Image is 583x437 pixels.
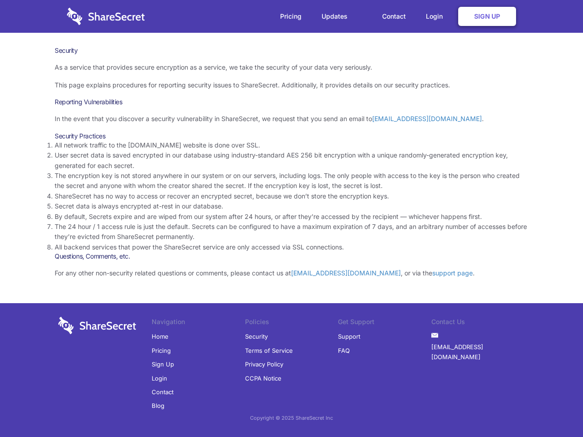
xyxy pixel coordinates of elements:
[152,385,174,399] a: Contact
[55,80,528,90] p: This page explains procedures for reporting security issues to ShareSecret. Additionally, it prov...
[58,317,136,334] img: logo-wordmark-white-trans-d4663122ce5f474addd5e946df7df03e33cb6a1c49d2221995e7729f52c070b2.svg
[152,399,164,412] a: Blog
[373,2,415,30] a: Contact
[55,171,528,191] li: The encryption key is not stored anywhere in our system or on our servers, including logs. The on...
[458,7,516,26] a: Sign Up
[55,132,528,140] h3: Security Practices
[245,344,293,357] a: Terms of Service
[55,252,528,260] h3: Questions, Comments, etc.
[67,8,145,25] img: logo-wordmark-white-trans-d4663122ce5f474addd5e946df7df03e33cb6a1c49d2221995e7729f52c070b2.svg
[152,317,245,330] li: Navigation
[417,2,456,30] a: Login
[55,150,528,171] li: User secret data is saved encrypted in our database using industry-standard AES 256 bit encryptio...
[291,269,401,277] a: [EMAIL_ADDRESS][DOMAIN_NAME]
[152,357,174,371] a: Sign Up
[55,201,528,211] li: Secret data is always encrypted at-rest in our database.
[271,2,311,30] a: Pricing
[338,330,360,343] a: Support
[55,140,528,150] li: All network traffic to the [DOMAIN_NAME] website is done over SSL.
[338,317,431,330] li: Get Support
[55,191,528,201] li: ShareSecret has no way to access or recover an encrypted secret, because we don’t store the encry...
[432,269,473,277] a: support page
[245,317,338,330] li: Policies
[152,344,171,357] a: Pricing
[55,46,528,55] h1: Security
[245,371,281,385] a: CCPA Notice
[152,371,167,385] a: Login
[55,222,528,242] li: The 24 hour / 1 access rule is just the default. Secrets can be configured to have a maximum expi...
[55,114,528,124] p: In the event that you discover a security vulnerability in ShareSecret, we request that you send ...
[431,317,525,330] li: Contact Us
[55,242,528,252] li: All backend services that power the ShareSecret service are only accessed via SSL connections.
[55,268,528,278] p: For any other non-security related questions or comments, please contact us at , or via the .
[55,98,528,106] h3: Reporting Vulnerabilities
[245,357,283,371] a: Privacy Policy
[431,340,525,364] a: [EMAIL_ADDRESS][DOMAIN_NAME]
[245,330,268,343] a: Security
[338,344,350,357] a: FAQ
[55,62,528,72] p: As a service that provides secure encryption as a service, we take the security of your data very...
[152,330,169,343] a: Home
[55,212,528,222] li: By default, Secrets expire and are wiped from our system after 24 hours, or after they’re accesse...
[372,115,482,122] a: [EMAIL_ADDRESS][DOMAIN_NAME]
